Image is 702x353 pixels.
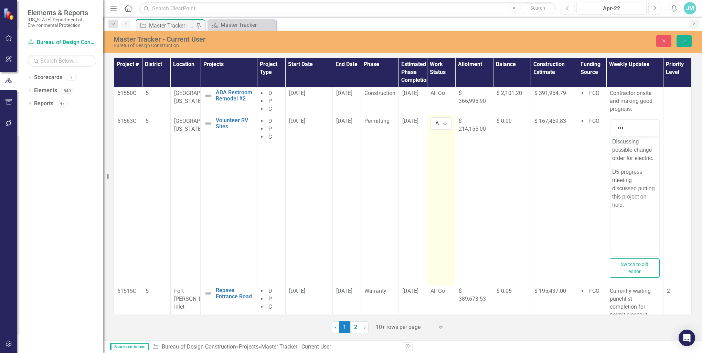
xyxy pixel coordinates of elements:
[28,17,96,28] small: [US_STATE] Department of Environmental Protection
[146,288,149,294] span: 5
[139,2,556,14] input: Search ClearPoint...
[610,258,660,278] button: Switch to old editor
[530,5,545,11] span: Search
[289,288,305,294] span: [DATE]
[114,35,439,43] div: Master Tracker - Current User
[589,118,599,124] span: FCO
[114,43,439,48] div: Bureau of Design Construction
[268,133,272,140] span: C
[520,3,555,13] button: Search
[34,87,57,95] a: Elements
[117,287,138,295] p: 61515C
[610,136,659,256] iframe: Rich Text Area
[534,288,566,294] span: $ 195,437.00
[34,74,62,82] a: Scorecards
[28,39,96,46] a: Bureau of Design Construction
[162,343,236,350] a: Bureau of Design Construction
[216,117,254,129] a: Volunteer RV Sites
[268,303,272,310] span: C
[339,321,350,333] span: 1
[216,89,254,101] a: ADA Restroom Remodel #2
[174,118,226,132] span: [GEOGRAPHIC_DATA][US_STATE]
[610,89,660,113] p: Contractor onsite and making good progress.
[204,92,212,100] img: Not Defined
[268,126,272,132] span: P
[610,287,660,319] p: Currently waiting punchlist completion for permit closeout.
[268,118,272,124] span: D
[289,118,305,124] span: [DATE]
[117,117,138,125] p: 61563C
[402,118,418,124] span: [DATE]
[459,90,486,104] span: $ 366,995.90
[589,90,599,96] span: FCO
[336,288,352,294] span: [DATE]
[28,55,96,67] input: Search Below...
[268,296,272,302] span: P
[146,90,149,96] span: 5
[3,8,16,20] img: ClearPoint Strategy
[239,343,258,350] a: Projects
[289,90,305,96] span: [DATE]
[534,90,566,96] span: $ 391,954.79
[110,343,149,350] span: Scorecard Admin
[497,118,512,124] span: $ 0.00
[435,120,439,128] div: All Go
[221,21,275,29] div: Master Tracker
[430,90,445,96] span: All Go
[364,118,390,124] span: Permitting
[576,2,647,14] button: Apr-22
[684,2,696,14] button: JM
[534,118,566,124] span: $ 167,459.83
[336,90,352,96] span: [DATE]
[402,90,418,96] span: [DATE]
[364,288,386,294] span: Warranty
[268,90,272,96] span: D
[268,106,272,112] span: C
[174,90,226,104] span: [GEOGRAPHIC_DATA][US_STATE]
[497,90,522,96] span: $ 2,101.20
[459,288,486,302] span: $ 389,673.53
[117,89,138,97] p: 61550C
[204,289,212,298] img: Not Defined
[34,100,53,108] a: Reports
[679,330,695,346] div: Open Intercom Messenger
[364,324,366,330] span: ›
[579,4,644,13] div: Apr-22
[216,287,254,299] a: Repave Entrance Road
[335,324,337,330] span: ‹
[57,101,68,107] div: 47
[61,88,74,94] div: 540
[350,321,361,333] a: 2
[497,288,512,294] span: $ 0.05
[146,118,149,124] span: 5
[66,75,77,81] div: 7
[268,288,272,294] span: D
[149,21,194,30] div: Master Tracker - Current User
[459,118,486,132] span: $ 214,155.00
[268,98,272,104] span: P
[430,288,445,294] span: All Go
[152,343,397,351] div: » »
[209,21,275,29] a: Master Tracker
[589,288,599,294] span: FCO
[402,288,418,294] span: [DATE]
[615,123,626,133] button: Reveal or hide additional toolbar items
[204,119,212,128] img: Not Defined
[174,288,215,310] span: Fort [PERSON_NAME] Inlet
[336,118,352,124] span: [DATE]
[261,343,331,350] div: Master Tracker - Current User
[28,9,96,17] span: Elements & Reports
[364,90,395,96] span: Construction
[667,288,670,294] span: 2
